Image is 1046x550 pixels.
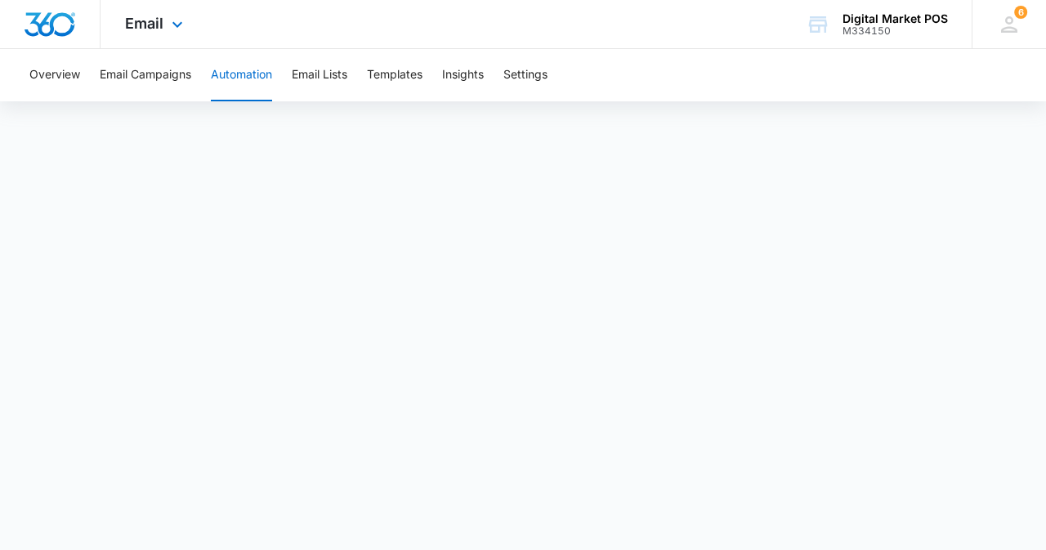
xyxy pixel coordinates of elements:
button: Templates [367,49,422,101]
button: Email Lists [292,49,347,101]
button: Settings [503,49,548,101]
div: account id [843,25,948,37]
div: account name [843,12,948,25]
div: notifications count [1014,6,1027,19]
button: Insights [442,49,484,101]
span: Email [125,15,163,32]
span: 6 [1014,6,1027,19]
button: Overview [29,49,80,101]
button: Email Campaigns [100,49,191,101]
button: Automation [211,49,272,101]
